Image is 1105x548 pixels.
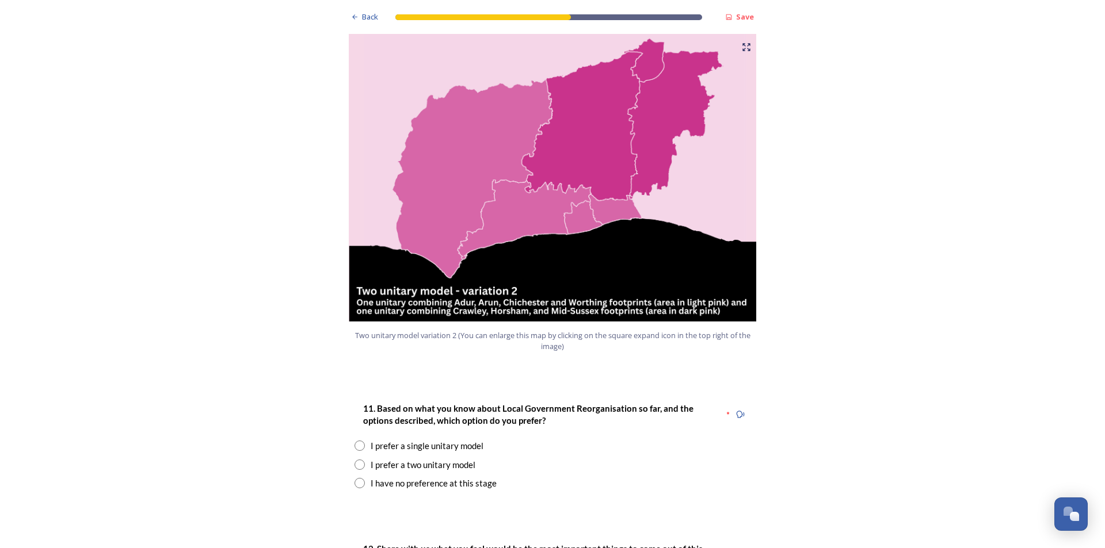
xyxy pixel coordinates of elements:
div: I prefer a single unitary model [371,439,483,453]
div: I have no preference at this stage [371,477,497,490]
div: I prefer a two unitary model [371,458,475,472]
strong: Save [736,12,754,22]
button: Open Chat [1054,497,1088,531]
span: Two unitary model variation 2 (You can enlarge this map by clicking on the square expand icon in ... [354,330,751,352]
strong: 11. Based on what you know about Local Government Reorganisation so far, and the options describe... [363,403,695,426]
span: Back [362,12,378,22]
